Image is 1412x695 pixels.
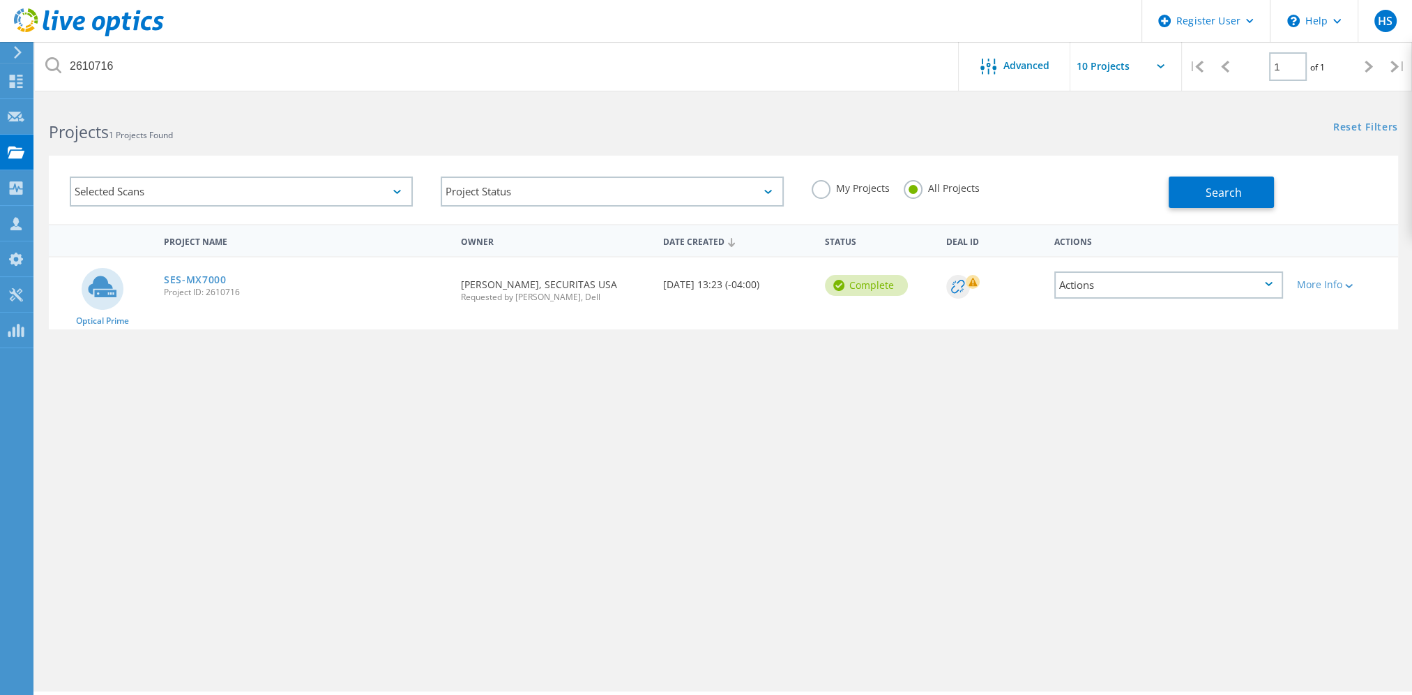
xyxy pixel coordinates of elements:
[1297,280,1391,290] div: More Info
[1169,177,1274,208] button: Search
[76,317,129,325] span: Optical Prime
[157,227,454,253] div: Project Name
[441,177,784,207] div: Project Status
[109,129,173,141] span: 1 Projects Found
[812,180,890,193] label: My Projects
[1054,271,1283,299] div: Actions
[70,177,413,207] div: Selected Scans
[1287,15,1300,27] svg: \n
[164,288,447,297] span: Project ID: 2610716
[1310,61,1325,73] span: of 1
[453,257,655,315] div: [PERSON_NAME], SECURITAS USA
[14,29,164,39] a: Live Optics Dashboard
[1206,185,1242,200] span: Search
[1003,61,1049,70] span: Advanced
[1383,42,1412,91] div: |
[164,275,227,285] a: SES-MX7000
[656,227,818,254] div: Date Created
[939,227,1047,253] div: Deal Id
[1047,227,1290,253] div: Actions
[825,275,908,296] div: Complete
[1333,122,1398,134] a: Reset Filters
[453,227,655,253] div: Owner
[656,257,818,304] div: [DATE] 13:23 (-04:00)
[818,227,939,253] div: Status
[49,121,109,143] b: Projects
[1378,15,1392,27] span: HS
[904,180,980,193] label: All Projects
[35,42,959,91] input: Search projects by name, owner, ID, company, etc
[460,293,648,301] span: Requested by [PERSON_NAME], Dell
[1182,42,1210,91] div: |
